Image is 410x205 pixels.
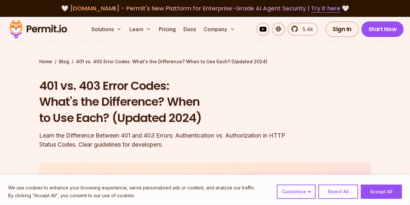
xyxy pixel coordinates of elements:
[6,18,70,40] img: Permit logo
[39,58,52,65] a: Home
[39,78,288,126] h1: 401 vs. 403 Error Codes: What's the Difference? When to Use Each? (Updated 2024)
[318,185,358,199] button: Reject All
[16,4,394,13] div: 🤍 🤍
[89,23,124,36] button: Solutions
[8,184,255,192] p: We use cookies to enhance your browsing experience, serve personalized ads or content, and analyz...
[156,23,178,36] a: Pricing
[70,4,340,12] span: [DOMAIN_NAME] - Permit's New Platform for Enterprise-Grade AI Agent Security |
[39,131,288,149] div: Learn the Difference Between 401 and 403 Errors: Authentication vs. Authorization in HTTP Status ...
[59,58,69,65] a: Blog
[127,23,154,36] button: Learn
[361,185,402,199] button: Accept All
[201,23,238,36] button: Company
[299,25,313,33] span: 5.4k
[181,23,198,36] a: Docs
[8,192,255,199] p: By clicking "Accept All", you consent to our use of cookies.
[277,185,316,199] button: Customize
[311,4,340,13] a: Try it here
[325,21,359,37] a: Sign In
[39,58,371,65] div: / /
[287,23,318,36] a: 5.4k
[361,21,404,37] a: Start Now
